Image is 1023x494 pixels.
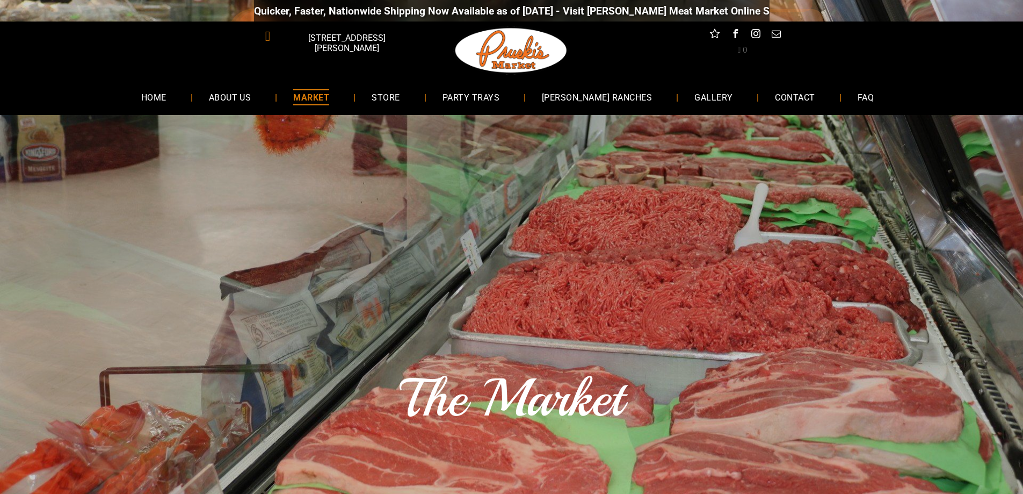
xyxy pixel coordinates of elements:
[355,83,416,111] a: STORE
[193,83,267,111] a: ABOUT US
[277,83,345,111] a: MARKET
[759,83,831,111] a: CONTACT
[749,27,763,44] a: instagram
[400,365,623,432] span: The Market
[678,83,749,111] a: GALLERY
[426,83,516,111] a: PARTY TRAYS
[453,22,569,80] img: Pruski-s+Market+HQ+Logo2-1920w.png
[708,27,722,44] a: Social network
[841,83,890,111] a: FAQ
[746,45,751,53] span: 0
[769,27,783,44] a: email
[526,83,668,111] a: [PERSON_NAME] RANCHES
[125,83,183,111] a: HOME
[254,27,418,44] a: [STREET_ADDRESS][PERSON_NAME]
[728,27,742,44] a: facebook
[277,27,416,59] span: [STREET_ADDRESS][PERSON_NAME]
